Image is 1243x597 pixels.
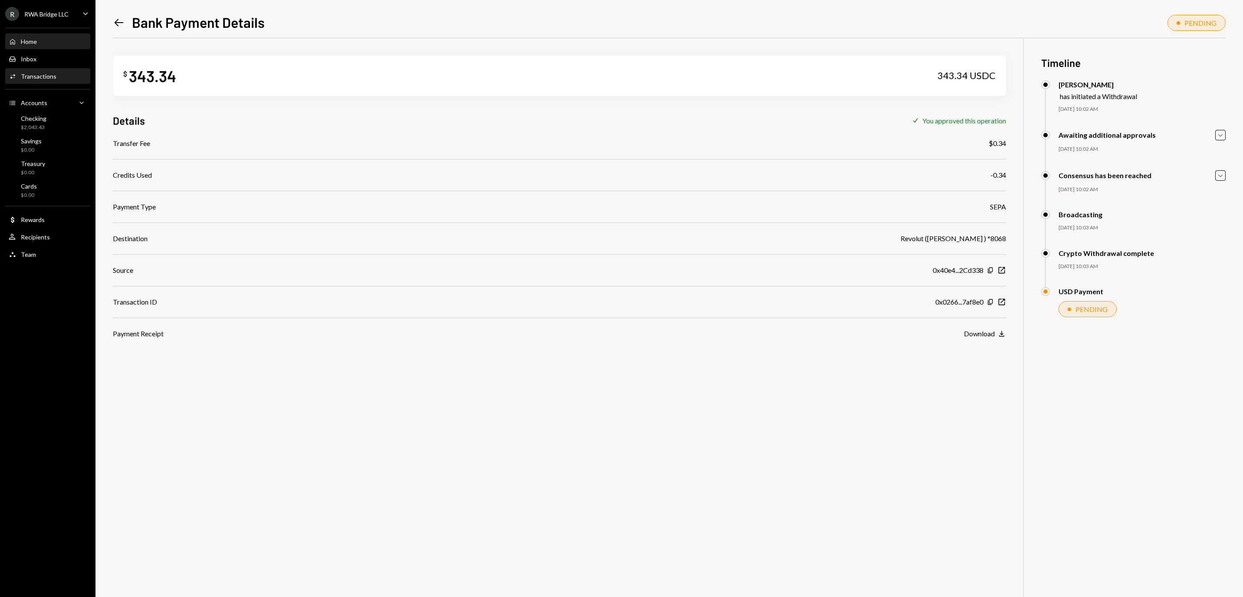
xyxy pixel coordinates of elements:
[129,66,176,86] div: 343.34
[113,297,157,307] div: Transaction ID
[113,233,148,244] div: Destination
[21,73,56,80] div: Transactions
[1059,80,1137,89] div: [PERSON_NAME]
[922,116,1006,125] div: You approved this operation
[5,112,90,133] a: Checking$2,043.43
[5,157,90,178] a: Treasury$0.00
[1059,106,1226,113] div: [DATE] 10:02 AM
[1059,263,1226,270] div: [DATE] 10:03 AM
[21,251,36,258] div: Team
[1059,186,1226,193] div: [DATE] 10:02 AM
[1060,92,1137,100] div: has initiated a Withdrawal
[964,329,995,338] div: Download
[132,13,265,31] h1: Bank Payment Details
[21,55,36,63] div: Inbox
[5,246,90,262] a: Team
[933,265,983,275] div: 0x40e4...2Cd338
[990,202,1006,212] div: SEPA
[113,138,150,149] div: Transfer Fee
[21,38,37,45] div: Home
[21,124,46,131] div: $2,043.43
[1059,210,1102,219] div: Broadcasting
[113,113,145,128] h3: Details
[5,68,90,84] a: Transactions
[113,328,164,339] div: Payment Receipt
[1059,146,1226,153] div: [DATE] 10:02 AM
[1059,171,1151,179] div: Consensus has been reached
[21,192,37,199] div: $0.00
[964,329,1006,339] button: Download
[5,135,90,156] a: Savings$0.00
[21,160,45,167] div: Treasury
[1059,249,1154,257] div: Crypto Withdrawal complete
[1041,56,1226,70] h3: Timeline
[5,180,90,201] a: Cards$0.00
[937,70,996,82] div: 343.34 USDC
[901,233,1006,244] div: Revolut ([PERSON_NAME] ) *8068
[990,170,1006,180] div: -0.34
[5,51,90,66] a: Inbox
[1075,305,1108,313] div: PENDING
[21,182,37,190] div: Cards
[935,297,983,307] div: 0x0266...7af8e0
[24,10,69,18] div: RWA Bridge LLC
[1059,131,1156,139] div: Awaiting additional approvals
[21,137,42,145] div: Savings
[5,212,90,227] a: Rewards
[113,265,133,275] div: Source
[123,70,127,78] div: $
[21,233,50,241] div: Recipients
[989,138,1006,149] div: $0.34
[5,95,90,110] a: Accounts
[5,33,90,49] a: Home
[1184,19,1217,27] div: PENDING
[21,99,47,106] div: Accounts
[5,7,19,21] div: R
[21,115,46,122] div: Checking
[1059,287,1103,295] div: USD Payment
[5,229,90,245] a: Recipients
[1059,224,1226,232] div: [DATE] 10:03 AM
[21,146,42,154] div: $0.00
[21,216,45,223] div: Rewards
[113,170,152,180] div: Credits Used
[21,169,45,176] div: $0.00
[113,202,156,212] div: Payment Type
